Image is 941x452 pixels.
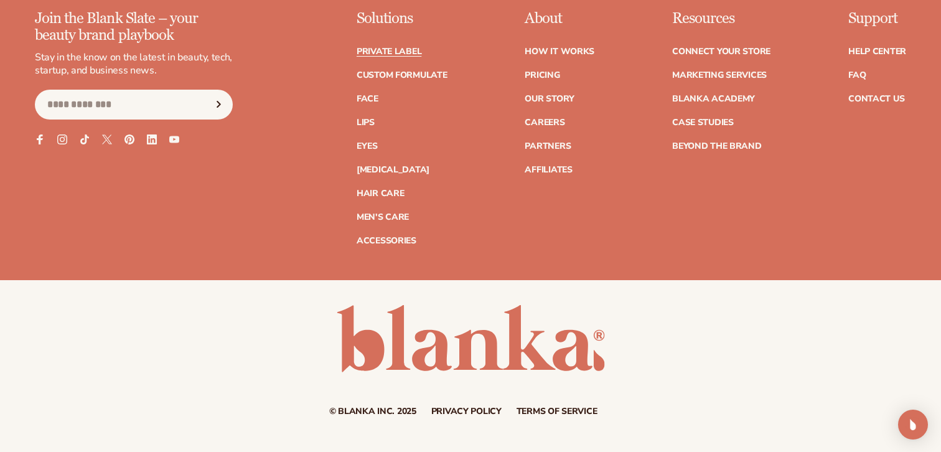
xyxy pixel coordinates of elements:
a: Our Story [525,95,574,103]
a: How It Works [525,47,594,56]
a: Connect your store [672,47,770,56]
a: Private label [357,47,421,56]
a: Face [357,95,378,103]
a: Men's Care [357,213,409,222]
a: Beyond the brand [672,142,762,151]
a: Blanka Academy [672,95,755,103]
a: Partners [525,142,571,151]
a: Contact Us [848,95,904,103]
p: Resources [672,11,770,27]
a: Terms of service [517,407,597,416]
a: FAQ [848,71,866,80]
p: About [525,11,594,27]
a: Marketing services [672,71,767,80]
a: Custom formulate [357,71,447,80]
p: Stay in the know on the latest in beauty, tech, startup, and business news. [35,51,233,77]
p: Support [848,11,906,27]
small: © Blanka Inc. 2025 [329,405,416,417]
a: Accessories [357,237,416,245]
div: Open Intercom Messenger [898,410,928,440]
a: Affiliates [525,166,572,174]
a: Careers [525,118,564,127]
a: Privacy policy [431,407,502,416]
p: Solutions [357,11,447,27]
button: Subscribe [205,90,232,120]
a: Help Center [848,47,906,56]
a: Eyes [357,142,378,151]
p: Join the Blank Slate – your beauty brand playbook [35,11,233,44]
a: Lips [357,118,375,127]
a: Hair Care [357,189,404,198]
a: Case Studies [672,118,734,127]
a: Pricing [525,71,559,80]
a: [MEDICAL_DATA] [357,166,429,174]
